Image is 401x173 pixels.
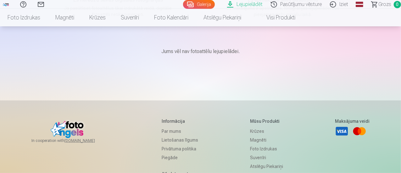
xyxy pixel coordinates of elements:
[250,162,283,171] a: Atslēgu piekariņi
[196,9,249,26] a: Atslēgu piekariņi
[394,1,401,8] span: 0
[335,124,349,138] a: Visa
[162,127,198,136] a: Par mums
[162,118,198,124] h5: Informācija
[250,136,283,144] a: Magnēti
[249,9,303,26] a: Visi produkti
[250,118,283,124] h5: Mūsu produkti
[161,48,240,55] p: Jums vēl nav fotoattēlu lejupielādei.
[31,138,110,143] span: In cooperation with
[162,153,198,162] a: Piegāde
[378,1,391,8] span: Grozs
[147,9,196,26] a: Foto kalendāri
[250,153,283,162] a: Suvenīri
[113,9,147,26] a: Suvenīri
[3,3,9,6] img: /fa1
[250,144,283,153] a: Foto izdrukas
[162,136,198,144] a: Lietošanas līgums
[82,9,113,26] a: Krūzes
[48,9,82,26] a: Magnēti
[162,144,198,153] a: Privātuma politika
[335,118,370,124] h5: Maksājuma veidi
[250,127,283,136] a: Krūzes
[353,124,366,138] a: Mastercard
[64,138,110,143] a: [DOMAIN_NAME]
